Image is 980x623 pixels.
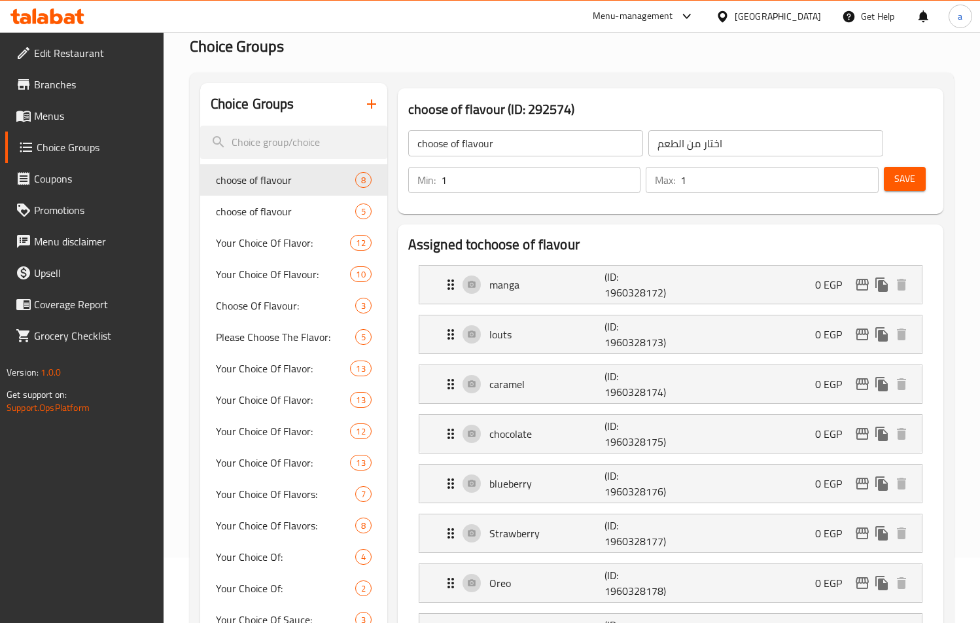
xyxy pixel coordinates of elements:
p: (ID: 1960328172) [604,269,681,300]
span: choose of flavour [216,204,355,219]
span: 2 [356,582,371,595]
button: edit [852,275,872,294]
li: Expand [408,508,933,558]
div: Your Choice Of:2 [200,573,387,604]
a: Promotions [5,194,164,226]
span: 7 [356,488,371,501]
p: (ID: 1960328175) [604,418,681,450]
div: Choices [355,329,372,345]
button: duplicate [872,424,892,444]
span: Choice Groups [37,139,153,155]
button: duplicate [872,275,892,294]
div: Your Choice Of Flavor:13 [200,353,387,384]
span: Get support on: [7,386,67,403]
div: Expand [419,564,922,602]
span: Your Choice Of Flavor: [216,361,351,376]
a: Grocery Checklist [5,320,164,351]
span: Your Choice Of Flavor: [216,455,351,471]
span: Version: [7,364,39,381]
div: Choices [350,392,371,408]
span: Choose Of Flavour: [216,298,355,313]
div: Choices [355,204,372,219]
a: Edit Restaurant [5,37,164,69]
div: Choices [355,549,372,565]
button: delete [892,424,911,444]
span: 3 [356,300,371,312]
span: Choice Groups [190,31,284,61]
span: Your Choice Of Flavors: [216,486,355,502]
div: Choices [350,235,371,251]
span: 8 [356,174,371,187]
p: (ID: 1960328178) [604,567,681,599]
p: (ID: 1960328176) [604,468,681,499]
a: Menu disclaimer [5,226,164,257]
span: Upsell [34,265,153,281]
span: Edit Restaurant [34,45,153,61]
p: (ID: 1960328173) [604,319,681,350]
p: Max: [655,172,675,188]
div: Your Choice Of:4 [200,541,387,573]
button: delete [892,374,911,394]
p: caramel [489,376,604,392]
div: Expand [419,415,922,453]
span: Coverage Report [34,296,153,312]
div: Menu-management [593,9,673,24]
p: 0 EGP [815,327,852,342]
li: Expand [408,459,933,508]
span: 8 [356,520,371,532]
button: duplicate [872,325,892,344]
span: Coupons [34,171,153,187]
span: Your Choice Of Flavor: [216,235,351,251]
li: Expand [408,359,933,409]
span: Promotions [34,202,153,218]
div: Choices [350,361,371,376]
span: Your Choice Of Flavor: [216,423,351,439]
span: 10 [351,268,370,281]
p: 0 EGP [815,277,852,293]
div: Choices [355,486,372,502]
button: edit [852,424,872,444]
p: 0 EGP [815,476,852,491]
div: [GEOGRAPHIC_DATA] [735,9,821,24]
button: duplicate [872,374,892,394]
span: Your Choice Of Flavor: [216,392,351,408]
span: 5 [356,331,371,344]
span: 13 [351,394,370,406]
span: Please Choose The Flavor: [216,329,355,345]
h3: choose of flavour (ID: 292574) [408,99,933,120]
div: Your Choice Of Flavors:7 [200,478,387,510]
span: Your Choice Of Flavour: [216,266,351,282]
div: Your Choice Of Flavour:10 [200,258,387,290]
p: louts [489,327,604,342]
span: Menu disclaimer [34,234,153,249]
span: 12 [351,237,370,249]
p: Oreo [489,575,604,591]
button: delete [892,474,911,493]
button: delete [892,275,911,294]
a: Coverage Report [5,289,164,320]
div: Expand [419,266,922,304]
p: (ID: 1960328177) [604,518,681,549]
button: delete [892,325,911,344]
span: Menus [34,108,153,124]
div: Your Choice Of Flavor:13 [200,447,387,478]
a: Support.OpsPlatform [7,399,90,416]
button: delete [892,573,911,593]
li: Expand [408,558,933,608]
p: (ID: 1960328174) [604,368,681,400]
li: Expand [408,310,933,359]
p: blueberry [489,476,604,491]
div: Your Choice Of Flavors:8 [200,510,387,541]
h2: Assigned to choose of flavour [408,235,933,255]
p: 0 EGP [815,575,852,591]
button: edit [852,325,872,344]
input: search [200,126,387,159]
div: Choose Of Flavour:3 [200,290,387,321]
button: edit [852,573,872,593]
span: a [958,9,962,24]
span: Your Choice Of Flavors: [216,518,355,533]
div: Choices [355,172,372,188]
button: Save [884,167,926,191]
button: duplicate [872,474,892,493]
button: edit [852,474,872,493]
